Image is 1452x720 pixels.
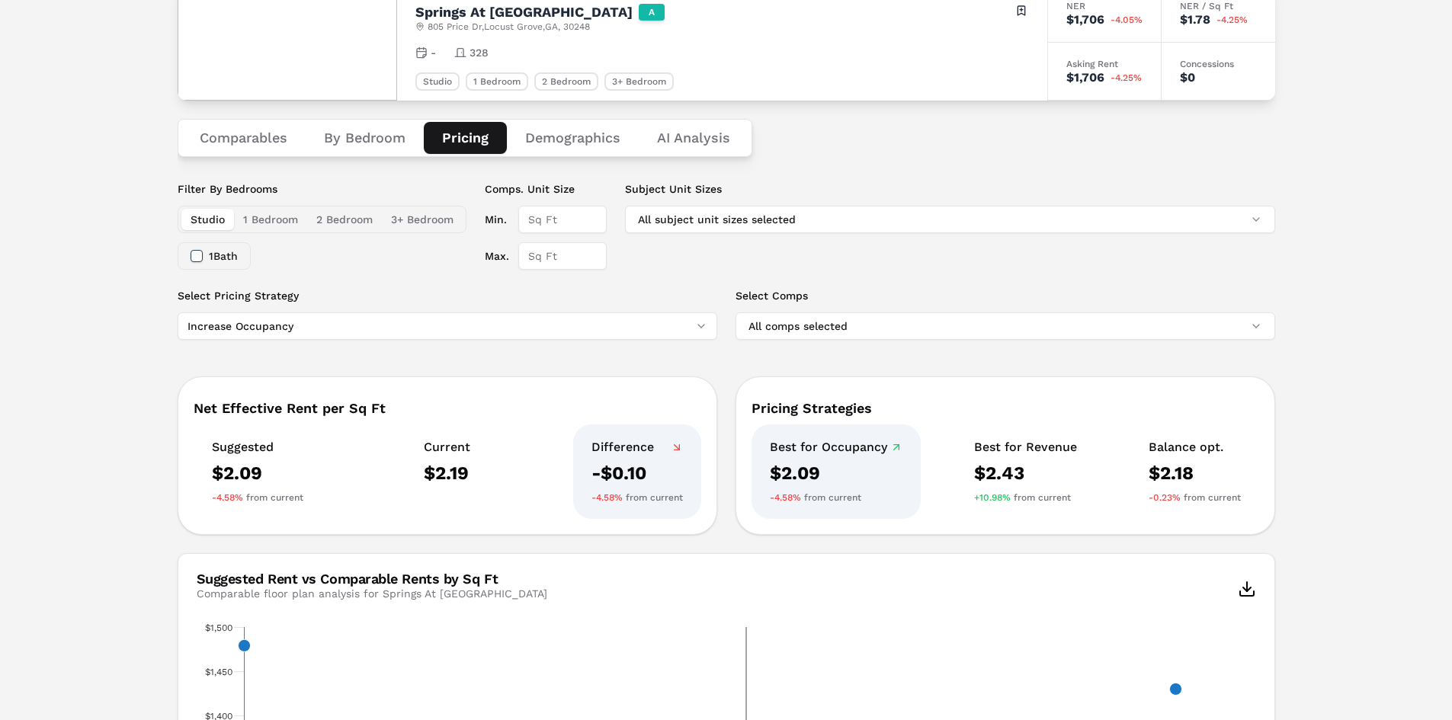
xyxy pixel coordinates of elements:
div: Pricing Strategies [752,402,1259,415]
div: -$0.10 [591,461,683,485]
div: Balance opt. [1149,440,1241,455]
span: -4.25% [1216,15,1248,24]
div: Asking Rent [1066,59,1143,69]
div: $1,706 [1066,72,1104,84]
div: $0 [1180,72,1195,84]
div: $1,706 [1066,14,1104,26]
div: Difference [591,440,683,455]
button: 1 Bedroom [234,209,307,230]
span: 328 [470,45,489,60]
div: $1.78 [1180,14,1210,26]
span: -4.58% [770,491,801,504]
div: Concessions [1180,59,1257,69]
div: Current [424,440,470,455]
text: $1,450 [205,667,232,677]
h2: Springs At [GEOGRAPHIC_DATA] [415,5,633,19]
button: Studio [181,209,234,230]
span: -0.23% [1149,491,1181,504]
label: Select Pricing Strategy [178,288,717,303]
span: 805 Price Dr , Locust Grove , GA , 30248 [428,21,590,33]
div: 2 Bedroom [534,72,598,91]
button: All subject unit sizes selected [625,206,1275,233]
div: from current [974,491,1077,504]
div: Studio [415,72,460,91]
label: Comps. Unit Size [485,181,607,197]
label: Select Comps [736,288,1275,303]
div: NER / Sq Ft [1180,2,1257,11]
div: A [639,4,665,21]
div: from current [212,491,303,504]
div: $2.19 [424,461,470,485]
div: from current [591,491,683,504]
input: Sq Ft [518,206,607,233]
span: -4.25% [1111,73,1142,82]
span: - [431,45,436,60]
div: NER [1066,2,1143,11]
span: +10.98% [974,491,1011,504]
div: Suggested [212,440,303,455]
div: 3+ Bedroom [604,72,674,91]
button: 3+ Bedroom [382,209,463,230]
label: Min. [485,206,509,233]
label: Subject Unit Sizes [625,181,1275,197]
span: -4.58% [591,491,623,504]
div: 1 Bedroom [466,72,528,91]
button: Demographics [507,122,639,154]
div: Suggested Rent vs Comparable Rents by Sq Ft [197,572,547,586]
text: $1,500 [205,622,232,633]
button: 2 Bedroom [307,209,382,230]
span: -4.58% [212,491,243,504]
label: Max. [485,242,509,270]
div: Best for Revenue [974,440,1077,455]
button: AI Analysis [639,122,748,154]
div: from current [1149,491,1241,504]
label: 1 Bath [209,251,238,261]
div: $2.09 [212,461,303,485]
div: $2.43 [974,461,1077,485]
div: Net Effective Rent per Sq Ft [194,402,701,415]
div: Best for Occupancy [770,440,902,455]
div: from current [770,491,902,504]
path: x, 660, 1,439.33. Comps. [1169,683,1181,695]
div: $2.18 [1149,461,1241,485]
label: Filter By Bedrooms [178,181,466,197]
div: $2.09 [770,461,902,485]
div: Comparable floor plan analysis for Springs At [GEOGRAPHIC_DATA] [197,586,547,601]
button: Pricing [424,122,507,154]
button: Comparables [181,122,306,154]
button: By Bedroom [306,122,424,154]
input: Sq Ft [518,242,607,270]
path: x, 551, 1,473. Comps. [238,639,250,651]
button: All comps selected [736,312,1275,340]
span: -4.05% [1111,15,1143,24]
